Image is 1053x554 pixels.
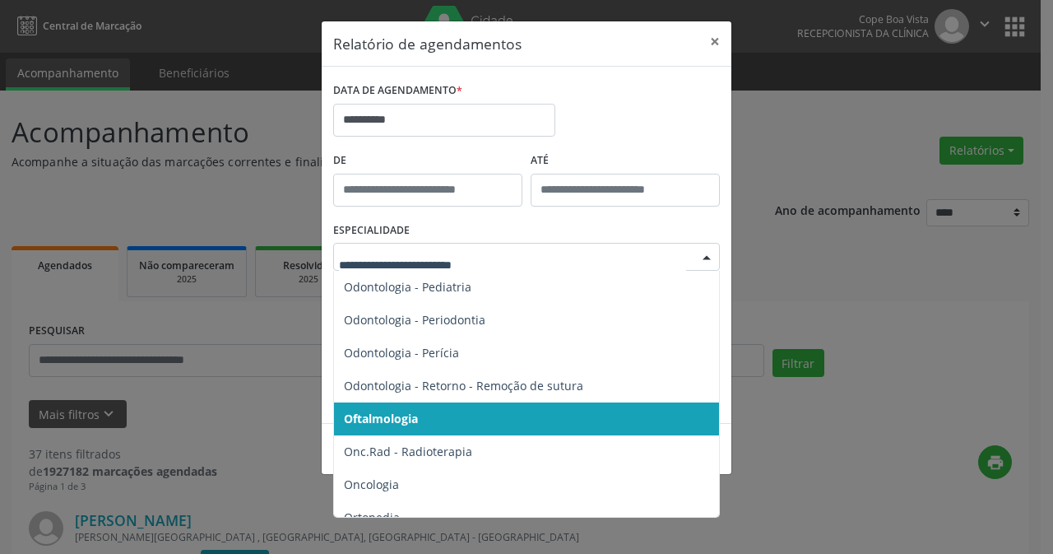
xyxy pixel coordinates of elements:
span: Oncologia [344,477,399,492]
label: ESPECIALIDADE [333,218,410,244]
label: DATA DE AGENDAMENTO [333,78,462,104]
span: Odontologia - Periodontia [344,312,485,328]
span: Odontologia - Pediatria [344,279,471,295]
button: Close [698,21,731,62]
span: Odontologia - Retorno - Remoção de sutura [344,378,583,393]
span: Oftalmologia [344,411,418,426]
label: De [333,148,522,174]
label: ATÉ [531,148,720,174]
span: Ortopedia [344,510,400,525]
span: Odontologia - Perícia [344,345,459,361]
span: Onc.Rad - Radioterapia [344,444,472,459]
h5: Relatório de agendamentos [333,33,522,54]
